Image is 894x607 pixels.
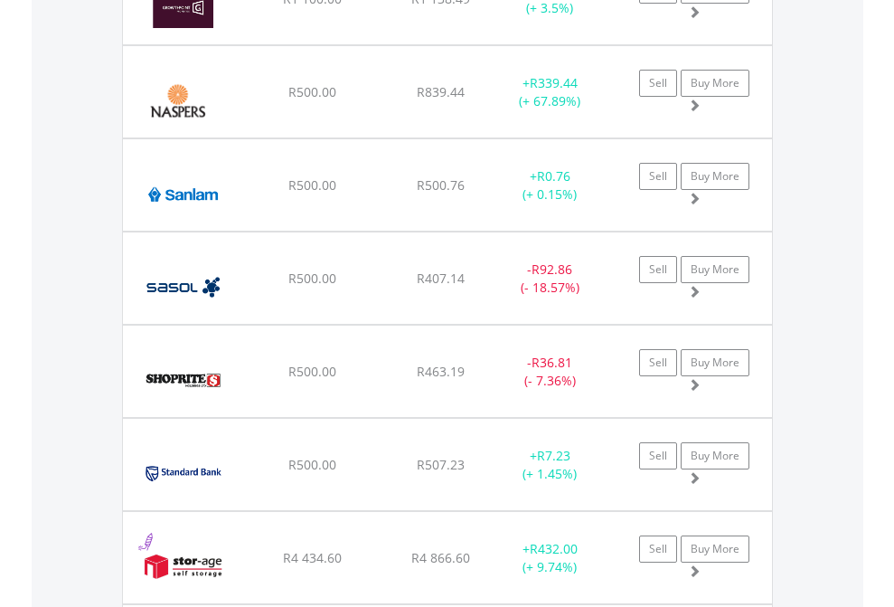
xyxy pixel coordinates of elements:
[288,363,336,380] span: R500.00
[417,456,465,473] span: R507.23
[681,536,749,563] a: Buy More
[532,354,572,371] span: R36.81
[132,162,234,226] img: EQU.ZA.SLM.png
[639,349,677,376] a: Sell
[537,447,570,464] span: R7.23
[530,540,578,557] span: R432.00
[639,256,677,283] a: Sell
[288,83,336,100] span: R500.00
[132,255,234,319] img: EQU.ZA.SOL.png
[132,69,223,133] img: EQU.ZA.NPN.png
[132,535,234,599] img: EQU.ZA.SSS.png
[681,349,749,376] a: Buy More
[639,70,677,97] a: Sell
[537,167,570,185] span: R0.76
[494,540,607,576] div: + (+ 9.74%)
[417,270,465,287] span: R407.14
[639,163,677,190] a: Sell
[283,549,342,566] span: R4 434.60
[494,447,607,483] div: + (+ 1.45%)
[494,354,607,390] div: - (- 7.36%)
[494,167,607,204] div: + (+ 0.15%)
[417,83,465,100] span: R839.44
[288,456,336,473] span: R500.00
[681,163,749,190] a: Buy More
[532,261,572,278] span: R92.86
[417,363,465,380] span: R463.19
[681,256,749,283] a: Buy More
[681,70,749,97] a: Buy More
[494,74,607,110] div: + (+ 67.89%)
[288,270,336,287] span: R500.00
[288,176,336,194] span: R500.00
[494,261,607,297] div: - (- 18.57%)
[639,536,677,563] a: Sell
[530,74,578,91] span: R339.44
[132,441,234,506] img: EQU.ZA.SBK.png
[132,348,234,413] img: EQU.ZA.SHP.png
[411,549,470,566] span: R4 866.60
[639,442,677,469] a: Sell
[417,176,465,194] span: R500.76
[681,442,749,469] a: Buy More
